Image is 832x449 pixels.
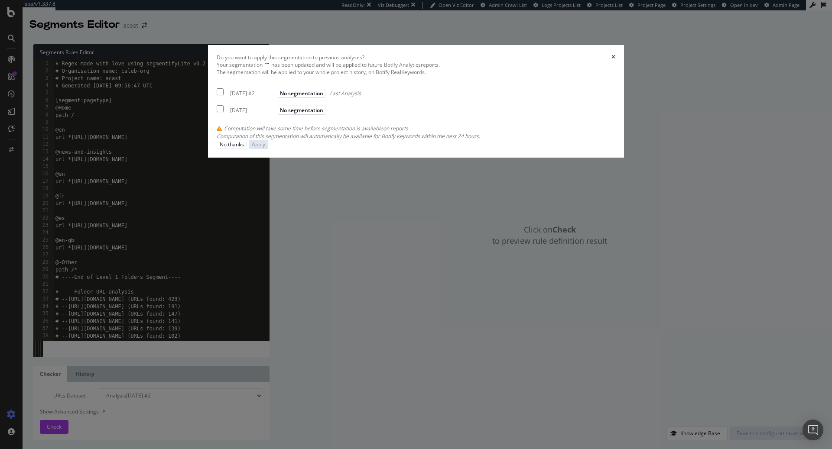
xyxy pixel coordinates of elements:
[803,420,823,440] div: Open Intercom Messenger
[217,68,615,76] div: The segmentation will be applied to your whole project history, on Botify RealKeywords.
[230,107,276,114] div: [DATE]
[208,45,624,158] div: modal
[278,89,325,98] span: No segmentation
[330,90,361,97] span: Last Analysis
[252,141,265,148] div: Apply
[217,132,615,140] div: Computation of this segmentation will automatically be available for Botify Keywords within the n...
[220,141,244,148] div: No thanks
[217,140,247,149] button: No thanks
[224,125,409,132] span: Computation will take some time before segmentation is available on reports.
[265,61,269,68] span: " "
[230,90,276,97] div: [DATE] #2
[249,140,268,149] button: Apply
[217,61,615,76] div: Your segmentation has been updated and will be applied to future Botify Analytics reports.
[278,106,325,115] span: No segmentation
[611,54,615,61] div: times
[217,54,364,61] div: Do you want to apply this segmentation to previous analyses?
